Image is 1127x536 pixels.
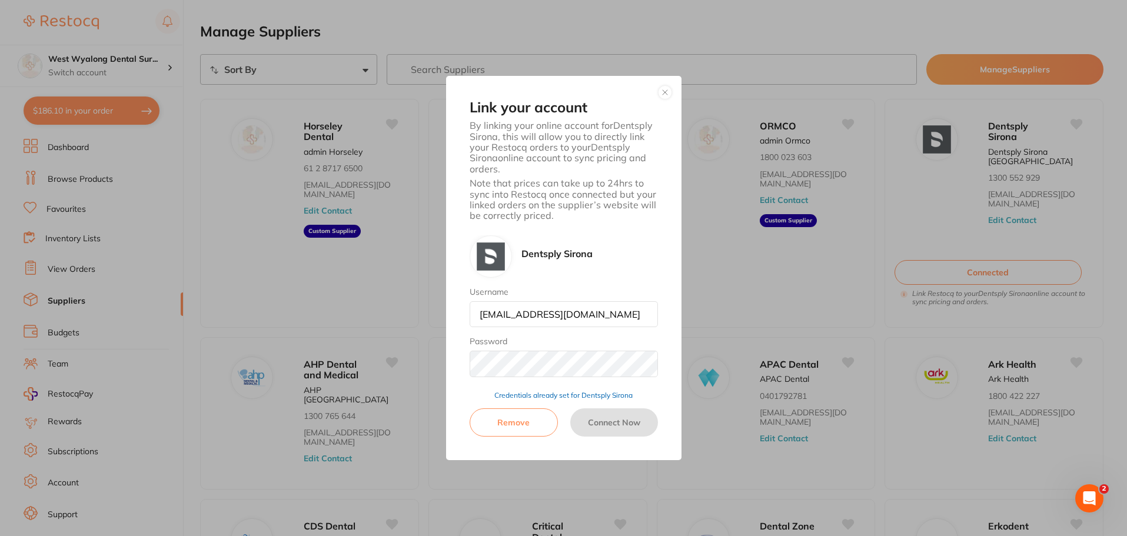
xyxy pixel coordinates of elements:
h2: Link your account [470,99,658,116]
img: Dentsply Sirona [477,242,505,271]
p: Note that prices can take up to 24hrs to sync into Restocq once connected but your linked orders ... [470,178,658,221]
p: Credentials already set for Dentsply Sirona [470,391,658,399]
button: Remove [470,408,558,437]
span: 2 [1099,484,1109,494]
iframe: Intercom live chat [1075,484,1103,512]
button: Connect Now [570,408,658,437]
p: Dentsply Sirona [521,248,593,259]
label: Password [470,337,658,346]
label: Username [470,287,658,297]
p: By linking your online account for Dentsply Sirona , this will allow you to directly link your Re... [470,120,658,174]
